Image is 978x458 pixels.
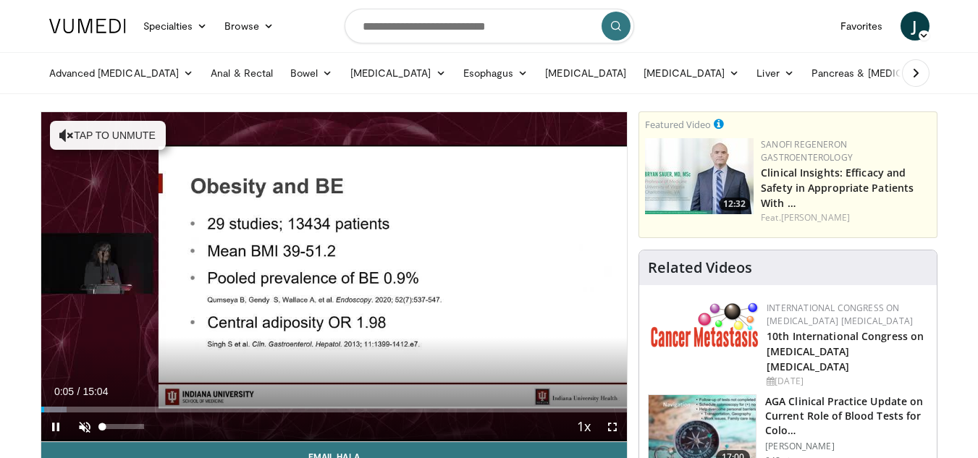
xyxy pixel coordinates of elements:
div: [DATE] [767,375,925,388]
h4: Related Videos [648,259,752,276]
div: Volume Level [103,424,144,429]
a: Anal & Rectal [202,59,282,88]
a: [MEDICAL_DATA] [635,59,748,88]
a: Liver [748,59,802,88]
div: Feat. [761,211,931,224]
button: Fullscreen [598,412,627,441]
video-js: Video Player [41,112,628,442]
img: bf9ce42c-6823-4735-9d6f-bc9dbebbcf2c.png.150x105_q85_crop-smart_upscale.jpg [645,138,754,214]
button: Pause [41,412,70,441]
a: 10th International Congress on [MEDICAL_DATA] [MEDICAL_DATA] [767,329,924,373]
span: / [77,386,80,397]
small: Featured Video [645,118,711,131]
img: VuMedi Logo [49,19,126,33]
a: J [901,12,929,41]
a: Sanofi Regeneron Gastroenterology [761,138,853,164]
a: 12:32 [645,138,754,214]
span: 15:04 [83,386,108,397]
button: Unmute [70,412,99,441]
a: [PERSON_NAME] [781,211,850,224]
a: Clinical Insights: Efficacy and Safety in Appropriate Patients With … [761,166,914,210]
button: Playback Rate [569,412,598,441]
a: International Congress on [MEDICAL_DATA] [MEDICAL_DATA] [767,302,913,327]
img: 6ff8bc22-9509-4454-a4f8-ac79dd3b8976.png.150x105_q85_autocrop_double_scale_upscale_version-0.2.png [651,302,759,347]
button: Tap to unmute [50,121,166,150]
input: Search topics, interventions [345,9,634,43]
a: [MEDICAL_DATA] [342,59,455,88]
a: Esophagus [455,59,537,88]
a: [MEDICAL_DATA] [536,59,635,88]
span: 12:32 [719,198,750,211]
p: [PERSON_NAME] [765,441,928,452]
a: Browse [216,12,282,41]
div: Progress Bar [41,407,628,412]
a: Favorites [832,12,892,41]
h3: AGA Clinical Practice Update on Current Role of Blood Tests for Colo… [765,394,928,438]
a: Specialties [135,12,216,41]
a: Pancreas & [MEDICAL_DATA] [803,59,972,88]
a: Bowel [282,59,341,88]
span: 0:05 [54,386,74,397]
a: Advanced [MEDICAL_DATA] [41,59,203,88]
